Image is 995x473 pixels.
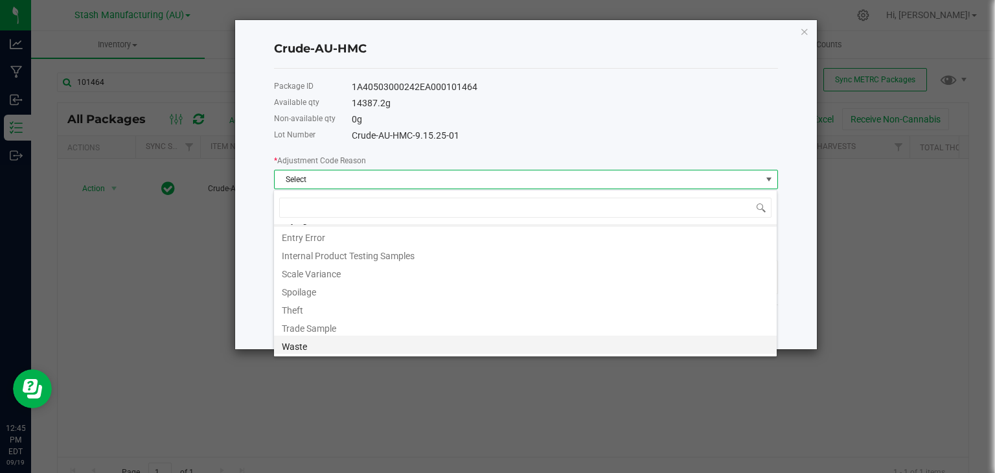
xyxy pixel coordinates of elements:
label: Lot Number [274,129,315,141]
div: 14387.2 [352,97,778,110]
label: Adjustment Code Reason [274,155,366,167]
span: g [385,98,391,108]
label: Package ID [274,80,314,92]
label: Non-available qty [274,113,336,124]
span: g [357,114,362,124]
iframe: Resource center [13,369,52,408]
div: 0 [352,113,778,126]
div: 1A40503000242EA000101464 [352,80,778,94]
h4: Crude-AU-HMC [274,41,778,58]
span: Select [275,170,761,189]
label: Available qty [274,97,319,108]
div: Crude-AU-HMC-9.15.25-01 [352,129,778,143]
